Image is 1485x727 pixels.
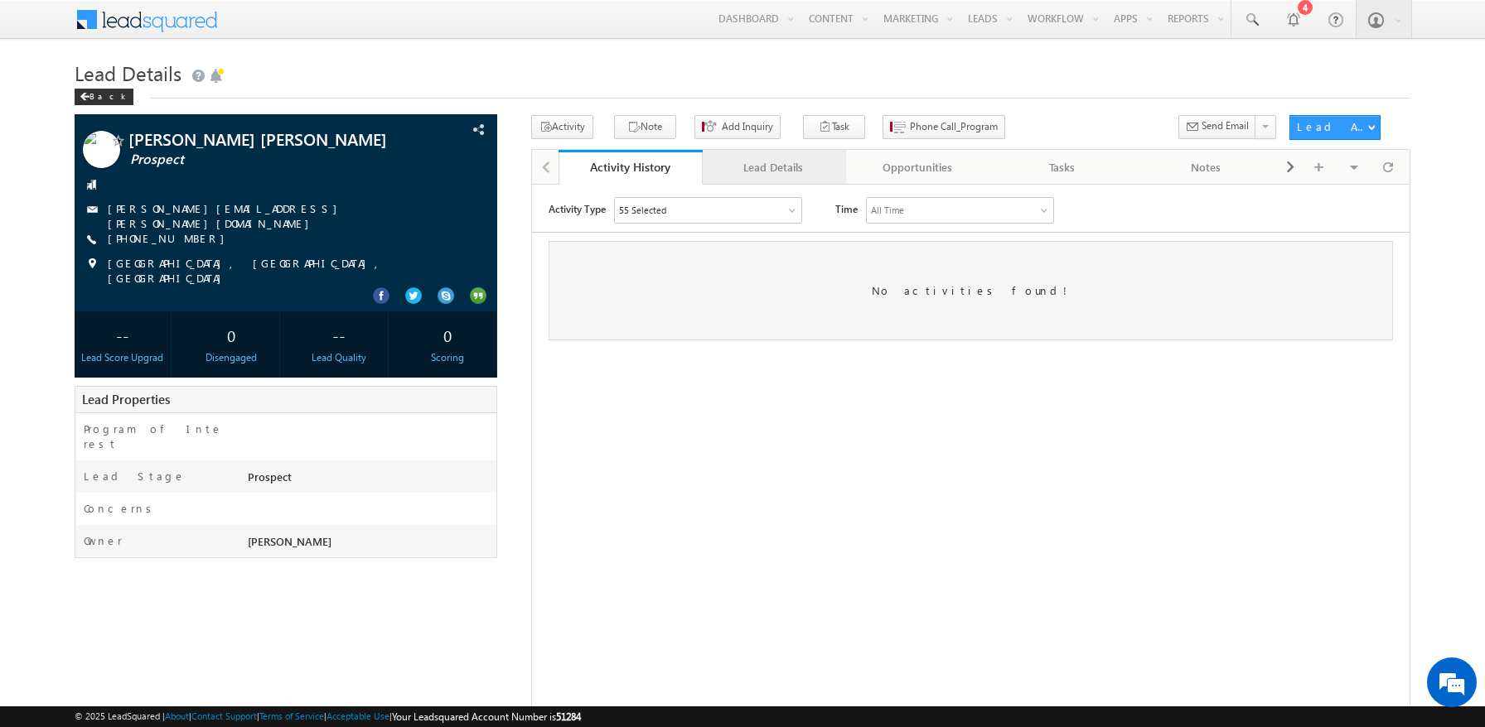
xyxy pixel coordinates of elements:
a: Acceptable Use [327,710,389,721]
button: Phone Call_Program [883,115,1005,139]
span: [PERSON_NAME] [248,534,331,548]
div: All Time [339,18,372,33]
span: Activity Type [17,12,74,37]
span: [PHONE_NUMBER] [108,231,233,248]
span: Your Leadsquared Account Number is [392,710,581,723]
span: Add Inquiry [722,119,773,134]
span: Lead Details [75,60,181,86]
div: Activity History [571,159,690,175]
span: Time [303,12,326,37]
div: Lead Quality [295,350,384,365]
a: Opportunities [846,150,990,185]
div: Sales Activity,Program,Email Bounced,Email Link Clicked,Email Marked Spam & 50 more.. [83,13,269,38]
a: Tasks [990,150,1134,185]
label: Lead Stage [84,469,186,484]
a: Back [75,88,142,102]
div: 0 [186,320,275,350]
span: Phone Call_Program [910,119,998,134]
label: Owner [84,533,123,548]
span: [PERSON_NAME] [PERSON_NAME] [128,131,393,147]
span: Lead Properties [82,391,170,407]
button: Note [614,115,676,139]
div: Lead Actions [1297,119,1367,134]
span: 51284 [556,710,581,723]
label: Program of Interest [84,421,228,451]
div: Lead Score Upgrad [79,350,167,365]
div: 55 Selected [87,18,134,33]
a: Activity History [559,150,703,185]
a: Contact Support [191,710,257,721]
button: Add Inquiry [694,115,781,139]
a: Lead Details [703,150,847,185]
label: Concerns [84,501,157,516]
a: Terms of Service [259,710,324,721]
a: About [165,710,189,721]
div: Back [75,89,133,105]
div: Scoring [404,350,492,365]
span: Prospect [130,152,394,168]
div: Disengaged [186,350,275,365]
a: [PERSON_NAME][EMAIL_ADDRESS][PERSON_NAME][DOMAIN_NAME] [108,201,346,230]
div: Notes [1148,157,1264,177]
a: Notes [1134,150,1279,185]
div: -- [79,320,167,350]
span: Send Email [1202,118,1249,133]
div: Tasks [1004,157,1120,177]
button: Send Email [1178,115,1256,139]
div: -- [295,320,384,350]
img: Profile photo [83,131,120,174]
button: Lead Actions [1289,115,1381,140]
div: 0 [404,320,492,350]
div: Lead Details [716,157,832,177]
div: Prospect [244,469,496,492]
span: [GEOGRAPHIC_DATA], [GEOGRAPHIC_DATA], [GEOGRAPHIC_DATA] [108,256,453,286]
button: Task [803,115,865,139]
button: Activity [531,115,593,139]
div: No activities found! [17,56,861,156]
div: Opportunities [859,157,975,177]
span: © 2025 LeadSquared | | | | | [75,709,581,725]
